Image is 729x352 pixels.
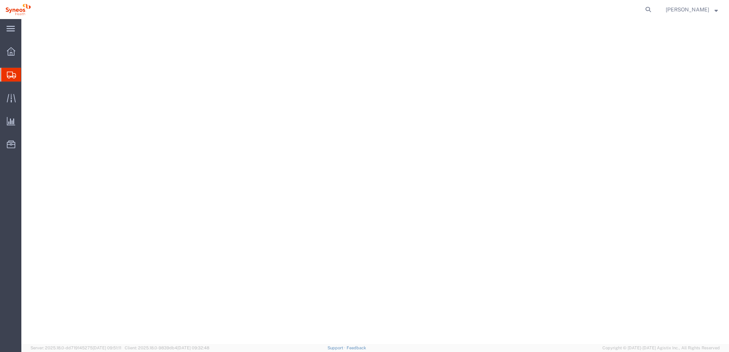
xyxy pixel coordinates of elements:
span: Copyright © [DATE]-[DATE] Agistix Inc., All Rights Reserved [602,345,720,351]
button: [PERSON_NAME] [665,5,718,14]
img: logo [5,4,31,15]
iframe: FS Legacy Container [21,19,729,344]
span: Client: 2025.18.0-9839db4 [125,346,209,350]
span: [DATE] 09:51:11 [93,346,121,350]
span: Server: 2025.18.0-dd719145275 [31,346,121,350]
span: [DATE] 09:32:48 [177,346,209,350]
span: Natan Tateishi [666,5,709,14]
a: Support [328,346,347,350]
a: Feedback [347,346,366,350]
